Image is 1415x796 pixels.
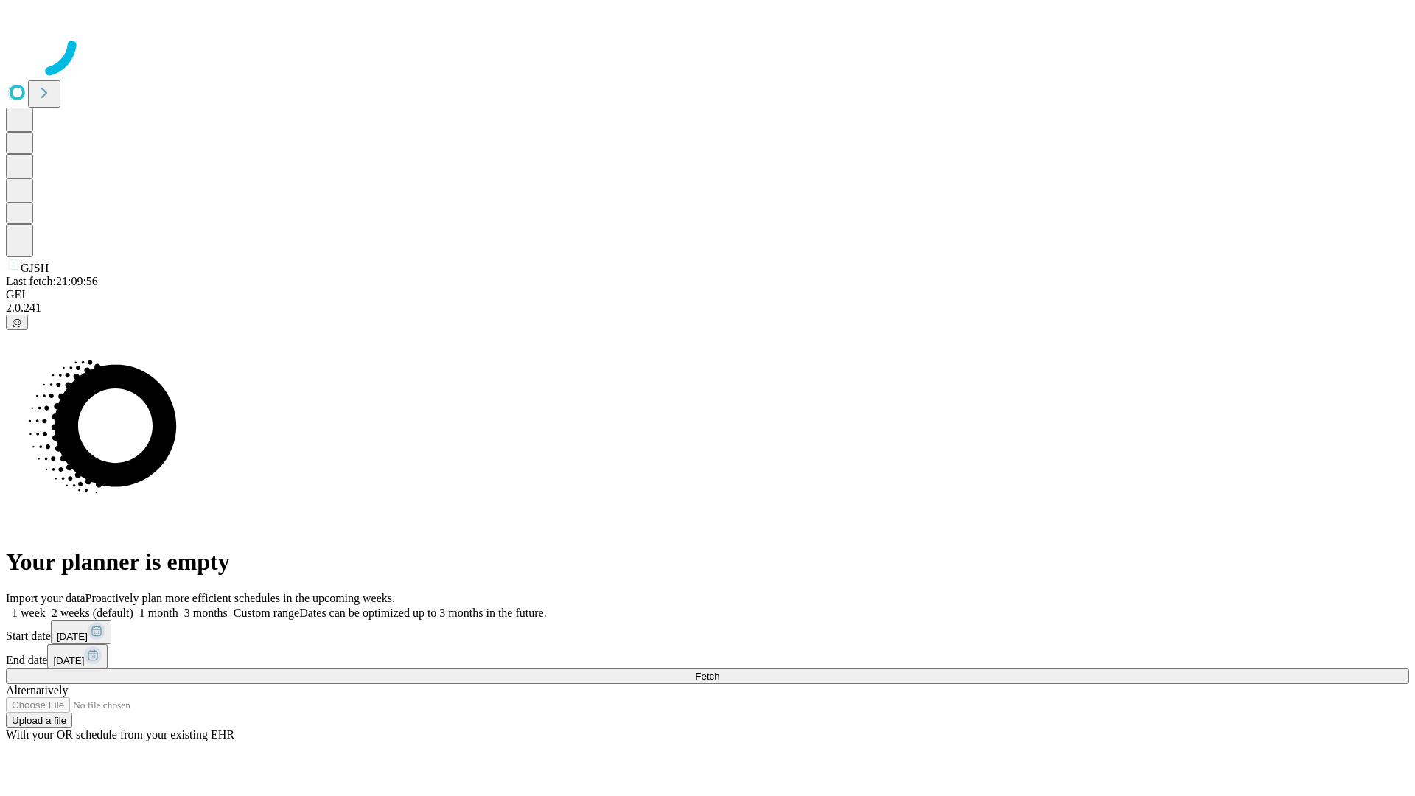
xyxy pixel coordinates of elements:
[85,592,395,604] span: Proactively plan more efficient schedules in the upcoming weeks.
[6,728,234,741] span: With your OR schedule from your existing EHR
[6,644,1409,668] div: End date
[6,548,1409,576] h1: Your planner is empty
[57,631,88,642] span: [DATE]
[299,607,546,619] span: Dates can be optimized up to 3 months in the future.
[6,301,1409,315] div: 2.0.241
[53,655,84,666] span: [DATE]
[6,288,1409,301] div: GEI
[12,607,46,619] span: 1 week
[6,275,98,287] span: Last fetch: 21:09:56
[6,684,68,696] span: Alternatively
[184,607,228,619] span: 3 months
[6,592,85,604] span: Import your data
[21,262,49,274] span: GJSH
[6,713,72,728] button: Upload a file
[52,607,133,619] span: 2 weeks (default)
[12,317,22,328] span: @
[6,620,1409,644] div: Start date
[139,607,178,619] span: 1 month
[6,315,28,330] button: @
[234,607,299,619] span: Custom range
[47,644,108,668] button: [DATE]
[51,620,111,644] button: [DATE]
[6,668,1409,684] button: Fetch
[695,671,719,682] span: Fetch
